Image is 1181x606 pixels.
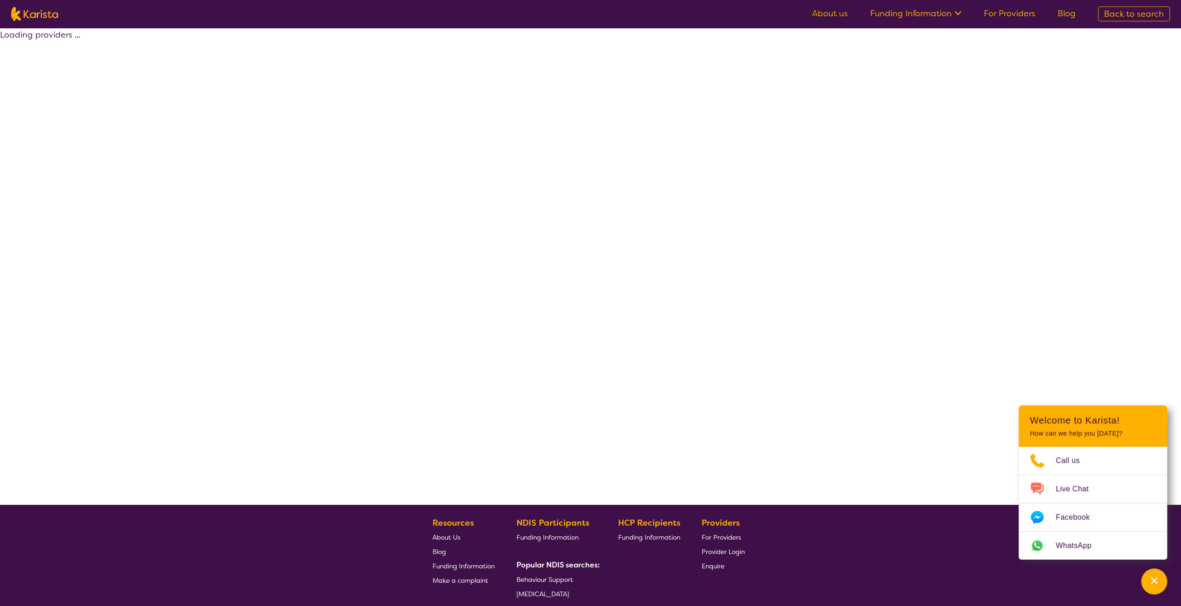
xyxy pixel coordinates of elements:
a: Behaviour Support [516,572,596,586]
a: Web link opens in a new tab. [1019,532,1167,560]
img: Karista logo [11,7,58,21]
span: Facebook [1056,510,1101,524]
a: [MEDICAL_DATA] [516,586,596,601]
b: Popular NDIS searches: [516,560,600,570]
span: WhatsApp [1056,539,1103,553]
b: HCP Recipients [618,517,680,528]
div: Channel Menu [1019,405,1167,560]
span: Funding Information [618,533,680,541]
b: Resources [432,517,474,528]
span: About Us [432,533,460,541]
span: [MEDICAL_DATA] [516,590,569,598]
span: Make a complaint [432,576,488,585]
span: Funding Information [516,533,579,541]
a: About Us [432,530,495,544]
a: Funding Information [870,8,962,19]
a: Back to search [1098,7,1170,21]
a: Funding Information [432,559,495,573]
a: Blog [1058,8,1076,19]
h2: Welcome to Karista! [1030,415,1156,426]
a: Funding Information [618,530,680,544]
span: Enquire [702,562,724,570]
a: Enquire [702,559,745,573]
b: Providers [702,517,740,528]
span: For Providers [702,533,741,541]
a: Provider Login [702,544,745,559]
a: About us [812,8,848,19]
p: How can we help you [DATE]? [1030,430,1156,437]
span: Live Chat [1056,482,1100,496]
a: Blog [432,544,495,559]
span: Funding Information [432,562,495,570]
span: Back to search [1104,8,1164,20]
ul: Choose channel [1019,447,1167,560]
b: NDIS Participants [516,517,589,528]
button: Channel Menu [1141,568,1167,594]
span: Behaviour Support [516,575,573,584]
a: For Providers [984,8,1035,19]
a: For Providers [702,530,745,544]
span: Call us [1056,454,1091,468]
a: Funding Information [516,530,596,544]
span: Provider Login [702,547,745,556]
span: Blog [432,547,446,556]
a: Make a complaint [432,573,495,587]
